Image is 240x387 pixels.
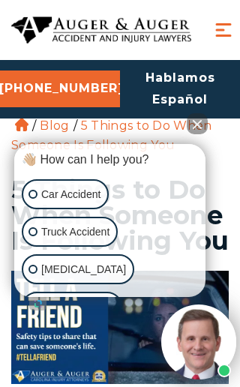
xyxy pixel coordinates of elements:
[40,118,69,133] a: Blog
[161,304,236,379] img: Intaker widget Avatar
[187,113,208,134] button: Close Intaker Chat Widget
[29,297,46,310] a: Open intaker chat
[15,118,28,131] a: Home
[41,260,126,279] p: [MEDICAL_DATA]
[11,16,191,44] img: Auger & Auger Accident and Injury Lawyers Logo
[11,177,229,253] h1: 5 Things to Do When Someone Is Following You
[41,185,100,204] p: Car Accident
[120,60,240,118] a: Hablamos Español
[212,19,235,41] button: Menu
[11,271,229,384] img: AA-TellAFriend-copy-1-1
[18,151,202,168] div: 👋🏼 How can I help you?
[41,223,109,241] p: Truck Accident
[11,118,212,152] li: 5 Things to Do When Someone Is Following You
